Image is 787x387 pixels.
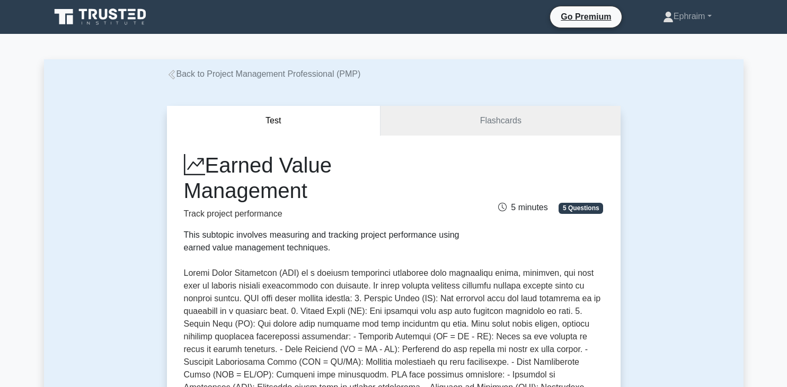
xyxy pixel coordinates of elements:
p: Track project performance [184,208,459,220]
a: Go Premium [554,10,617,23]
div: This subtopic involves measuring and tracking project performance using earned value management t... [184,229,459,254]
span: 5 minutes [498,203,547,212]
span: 5 Questions [559,203,603,213]
button: Test [167,106,381,136]
h1: Earned Value Management [184,152,459,203]
a: Flashcards [381,106,620,136]
a: Back to Project Management Professional (PMP) [167,69,361,78]
a: Ephraim [638,6,737,27]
